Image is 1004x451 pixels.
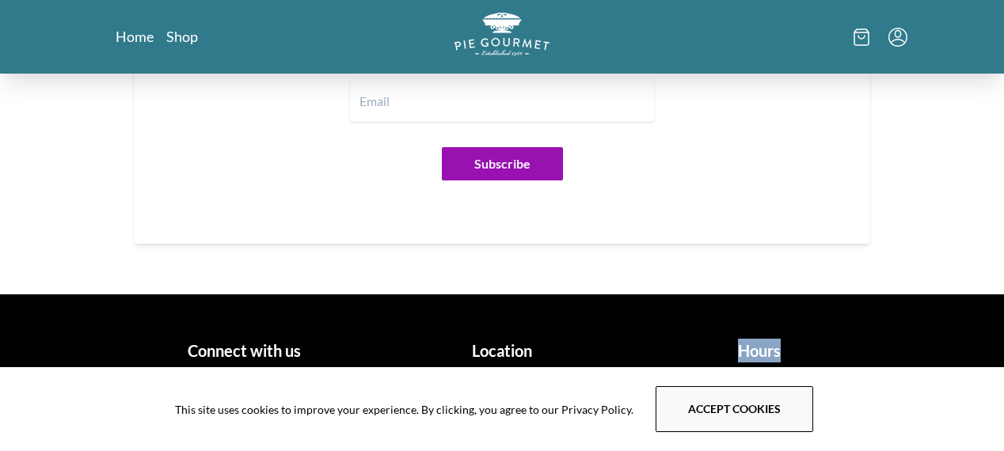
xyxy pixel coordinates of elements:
button: Accept cookies [656,386,813,432]
button: Subscribe [442,147,563,180]
h1: Hours [637,339,882,362]
h1: Location [379,339,624,362]
a: Home [116,27,154,46]
input: Email [350,81,654,122]
a: Logo [454,13,550,61]
h1: Connect with us [122,339,367,362]
span: This site uses cookies to improve your experience. By clicking, you agree to our Privacy Policy. [175,401,633,418]
img: logo [454,13,550,56]
a: Shop [166,27,198,46]
button: Menu [888,28,907,47]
